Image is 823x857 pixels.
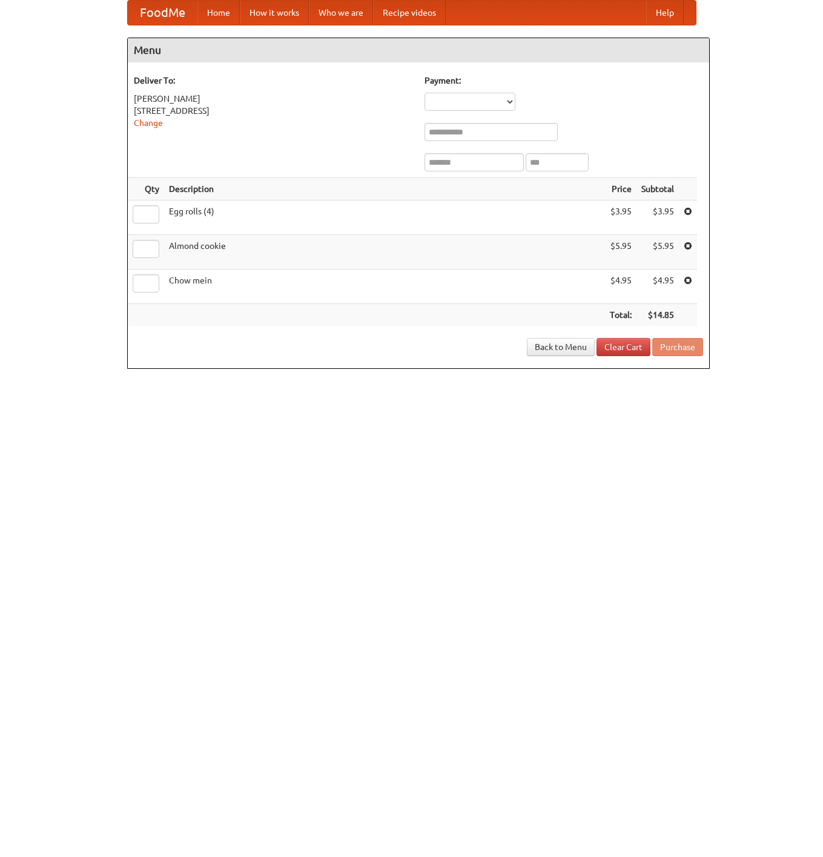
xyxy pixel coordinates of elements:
[164,270,605,304] td: Chow mein
[128,178,164,200] th: Qty
[636,235,679,270] td: $5.95
[527,338,595,356] a: Back to Menu
[373,1,446,25] a: Recipe videos
[636,270,679,304] td: $4.95
[636,200,679,235] td: $3.95
[128,38,709,62] h4: Menu
[164,178,605,200] th: Description
[597,338,650,356] a: Clear Cart
[240,1,309,25] a: How it works
[164,235,605,270] td: Almond cookie
[646,1,684,25] a: Help
[128,1,197,25] a: FoodMe
[134,93,412,105] div: [PERSON_NAME]
[652,338,703,356] button: Purchase
[134,74,412,87] h5: Deliver To:
[605,304,636,326] th: Total:
[605,235,636,270] td: $5.95
[636,304,679,326] th: $14.85
[605,270,636,304] td: $4.95
[164,200,605,235] td: Egg rolls (4)
[134,118,163,128] a: Change
[605,200,636,235] td: $3.95
[134,105,412,117] div: [STREET_ADDRESS]
[636,178,679,200] th: Subtotal
[197,1,240,25] a: Home
[605,178,636,200] th: Price
[425,74,703,87] h5: Payment:
[309,1,373,25] a: Who we are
